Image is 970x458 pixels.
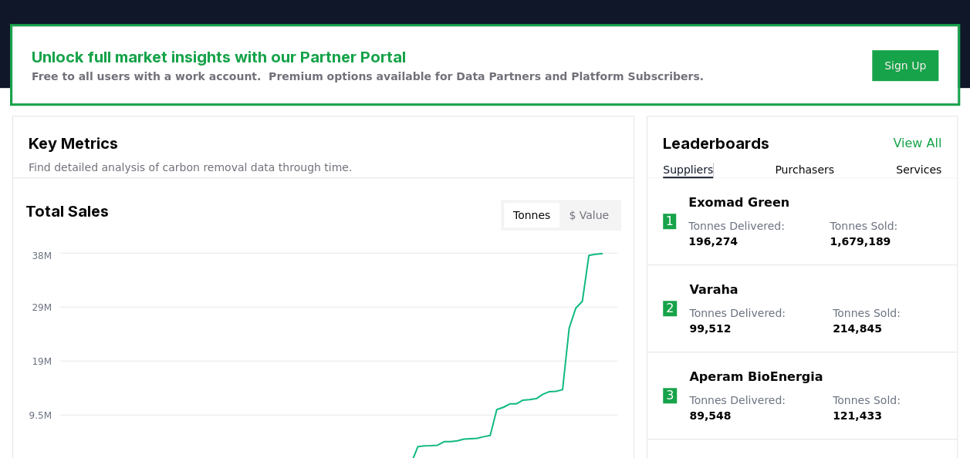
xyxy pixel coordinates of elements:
[32,69,704,84] p: Free to all users with a work account. Premium options available for Data Partners and Platform S...
[689,281,738,299] a: Varaha
[830,218,941,249] p: Tonnes Sold :
[688,194,789,212] a: Exomad Green
[689,322,731,335] span: 99,512
[688,235,738,248] span: 196,274
[32,301,52,312] tspan: 29M
[504,203,559,227] button: Tonnes
[833,392,941,423] p: Tonnes Sold :
[25,200,109,231] h3: Total Sales
[663,162,713,177] button: Suppliers
[29,132,618,155] h3: Key Metrics
[833,305,941,336] p: Tonnes Sold :
[775,162,834,177] button: Purchasers
[893,134,941,153] a: View All
[666,386,674,405] p: 3
[29,160,618,175] p: Find detailed analysis of carbon removal data through time.
[559,203,618,227] button: $ Value
[833,322,882,335] span: 214,845
[665,212,673,231] p: 1
[833,409,882,422] span: 121,433
[689,392,817,423] p: Tonnes Delivered :
[872,50,938,81] button: Sign Up
[666,299,674,318] p: 2
[32,251,52,261] tspan: 38M
[689,368,823,386] a: Aperam BioEnergia
[32,355,52,366] tspan: 19M
[32,45,704,69] h3: Unlock full market insights with our Partner Portal
[830,235,891,248] span: 1,679,189
[663,132,769,155] h3: Leaderboards
[29,409,52,420] tspan: 9.5M
[689,409,731,422] span: 89,548
[688,218,814,249] p: Tonnes Delivered :
[896,162,941,177] button: Services
[884,58,926,73] a: Sign Up
[689,305,817,336] p: Tonnes Delivered :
